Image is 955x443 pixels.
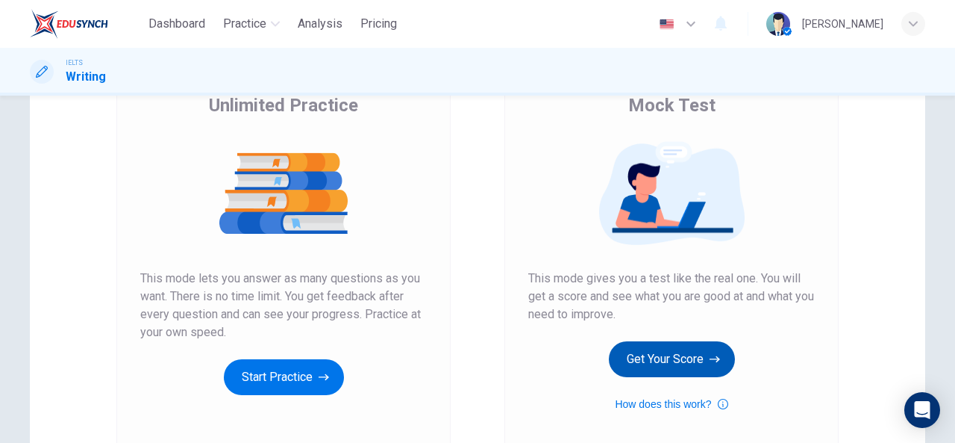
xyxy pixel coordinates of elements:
[209,93,358,117] span: Unlimited Practice
[766,12,790,36] img: Profile picture
[354,10,403,37] button: Pricing
[223,15,266,33] span: Practice
[292,10,348,37] button: Analysis
[904,392,940,428] div: Open Intercom Messenger
[30,9,108,39] img: EduSynch logo
[140,270,427,341] span: This mode lets you answer as many questions as you want. There is no time limit. You get feedback...
[224,359,344,395] button: Start Practice
[66,68,106,86] h1: Writing
[360,15,397,33] span: Pricing
[802,15,883,33] div: [PERSON_NAME]
[217,10,286,37] button: Practice
[143,10,211,37] button: Dashboard
[657,19,676,30] img: en
[609,341,735,377] button: Get Your Score
[66,58,83,68] span: IELTS
[148,15,205,33] span: Dashboard
[30,9,143,39] a: EduSynch logo
[528,270,815,323] span: This mode gives you a test like the real one. You will get a score and see what you are good at a...
[628,93,716,117] span: Mock Test
[615,395,727,413] button: How does this work?
[298,15,342,33] span: Analysis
